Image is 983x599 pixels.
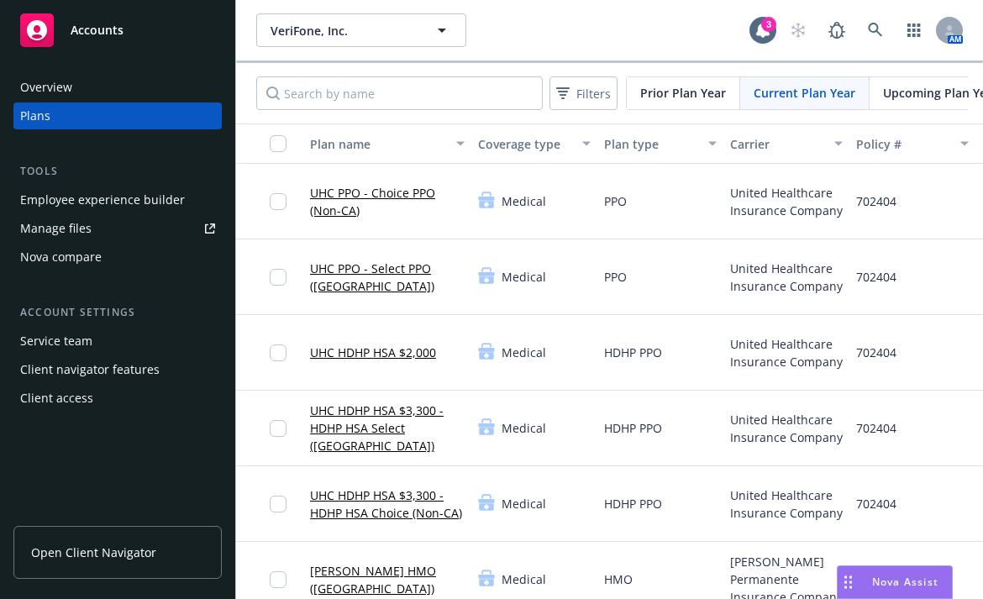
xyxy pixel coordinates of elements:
span: Medical [502,344,546,361]
input: Select all [270,135,286,152]
input: Toggle Row Selected [270,420,286,437]
div: Plan name [310,135,446,153]
a: UHC PPO - Choice PPO (Non-CA) [310,184,465,219]
span: Filters [576,85,611,102]
button: VeriFone, Inc. [256,13,466,47]
span: VeriFone, Inc. [271,22,416,39]
span: Medical [502,419,546,437]
span: Open Client Navigator [31,544,156,561]
span: Medical [502,192,546,210]
span: United Healthcare Insurance Company [730,335,843,370]
input: Toggle Row Selected [270,496,286,512]
span: HDHP PPO [604,495,662,512]
div: Coverage type [478,135,572,153]
a: Search [859,13,892,47]
input: Toggle Row Selected [270,344,286,361]
span: 702404 [856,419,896,437]
a: Report a Bug [820,13,854,47]
a: UHC HDHP HSA $3,300 - HDHP HSA Choice (Non-CA) [310,486,465,522]
a: Employee experience builder [13,187,222,213]
button: Plan type [597,123,723,164]
a: Plans [13,102,222,129]
a: UHC HDHP HSA $3,300 - HDHP HSA Select ([GEOGRAPHIC_DATA]) [310,402,465,455]
a: Client access [13,385,222,412]
div: Plan type [604,135,698,153]
a: [PERSON_NAME] HMO ([GEOGRAPHIC_DATA]) [310,562,465,597]
span: Filters [553,81,614,106]
div: Overview [20,74,72,101]
span: United Healthcare Insurance Company [730,486,843,522]
span: Prior Plan Year [640,84,726,102]
a: UHC PPO - Select PPO ([GEOGRAPHIC_DATA]) [310,260,465,295]
span: PPO [604,192,627,210]
span: Medical [502,570,546,588]
div: Carrier [730,135,824,153]
div: Employee experience builder [20,187,185,213]
span: 702404 [856,192,896,210]
span: Current Plan Year [754,84,855,102]
div: Policy # [856,135,950,153]
a: Switch app [897,13,931,47]
span: PPO [604,268,627,286]
div: Plans [20,102,50,129]
input: Toggle Row Selected [270,571,286,588]
span: HDHP PPO [604,344,662,361]
span: Medical [502,495,546,512]
a: Client navigator features [13,356,222,383]
span: HMO [604,570,633,588]
button: Policy # [849,123,975,164]
div: Manage files [20,215,92,242]
button: Coverage type [471,123,597,164]
span: United Healthcare Insurance Company [730,260,843,295]
div: Client access [20,385,93,412]
span: 702404 [856,495,896,512]
span: Nova Assist [872,575,938,589]
div: Nova compare [20,244,102,271]
button: Filters [549,76,618,110]
div: Service team [20,328,92,355]
div: Drag to move [838,566,859,598]
div: Account settings [13,304,222,321]
input: Toggle Row Selected [270,269,286,286]
span: Accounts [71,24,124,37]
button: Carrier [723,123,849,164]
input: Search by name [256,76,543,110]
a: Start snowing [781,13,815,47]
a: Service team [13,328,222,355]
span: HDHP PPO [604,419,662,437]
input: Toggle Row Selected [270,193,286,210]
a: Nova compare [13,244,222,271]
span: 702404 [856,268,896,286]
a: Accounts [13,7,222,54]
span: 702404 [856,344,896,361]
div: Tools [13,163,222,180]
span: Medical [502,268,546,286]
a: UHC HDHP HSA $2,000 [310,344,436,361]
a: Manage files [13,215,222,242]
button: Nova Assist [837,565,953,599]
span: United Healthcare Insurance Company [730,411,843,446]
button: Plan name [303,123,471,164]
span: United Healthcare Insurance Company [730,184,843,219]
a: Overview [13,74,222,101]
div: Client navigator features [20,356,160,383]
div: 3 [761,17,776,32]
